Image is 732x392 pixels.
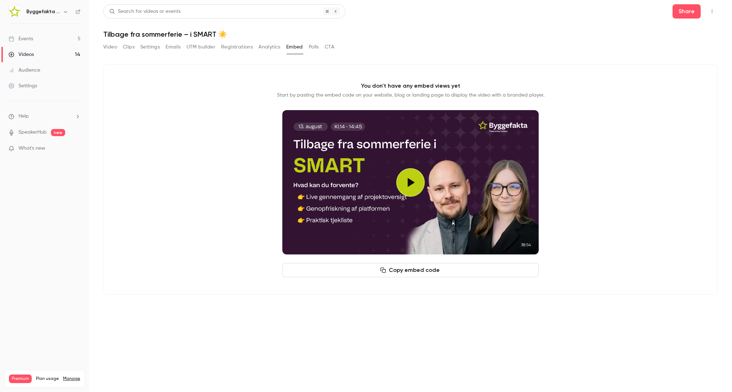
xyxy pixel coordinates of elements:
li: help-dropdown-opener [9,113,80,120]
button: Polls [309,41,319,53]
h6: Byggefakta | Powered by Hubexo [26,8,60,15]
img: tab_keywords_by_traffic_grey.svg [71,41,77,47]
div: Videos [9,51,34,58]
span: Premium [9,375,32,383]
button: Embed [286,41,303,53]
button: Settings [140,41,160,53]
div: Audience [9,67,40,74]
time: 38:54 [519,241,533,249]
p: Start by pasting the embed code on your website, blog or landing page to display the video with a... [277,92,544,99]
span: Plan usage [36,376,59,382]
img: tab_domain_overview_orange.svg [19,41,25,47]
button: Video [103,41,117,53]
button: Top Bar Actions [706,6,718,17]
button: Copy embed code [282,263,539,277]
span: new [51,129,65,136]
span: What's new [19,145,45,152]
img: Byggefakta | Powered by Hubexo [9,6,20,17]
p: You don't have any embed views yet [361,82,460,90]
button: Play video [396,168,425,197]
div: Keywords by Traffic [79,42,120,47]
a: Manage [63,376,80,382]
span: Help [19,113,29,120]
img: logo_orange.svg [11,11,17,17]
div: Events [9,35,33,42]
div: Search for videos or events [109,8,181,15]
button: Clips [123,41,135,53]
h1: Tilbage fra sommerferie – i SMART ☀️ [103,30,718,38]
div: v 4.0.25 [20,11,35,17]
div: Settings [9,82,37,89]
div: Domain: [DOMAIN_NAME] [19,19,78,24]
div: Domain Overview [27,42,64,47]
img: website_grey.svg [11,19,17,24]
section: Cover [282,110,539,254]
button: CTA [325,41,334,53]
a: SpeakerHub [19,129,47,136]
button: Analytics [258,41,281,53]
button: Share [673,4,701,19]
button: Emails [166,41,181,53]
button: UTM builder [187,41,215,53]
button: Registrations [221,41,253,53]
